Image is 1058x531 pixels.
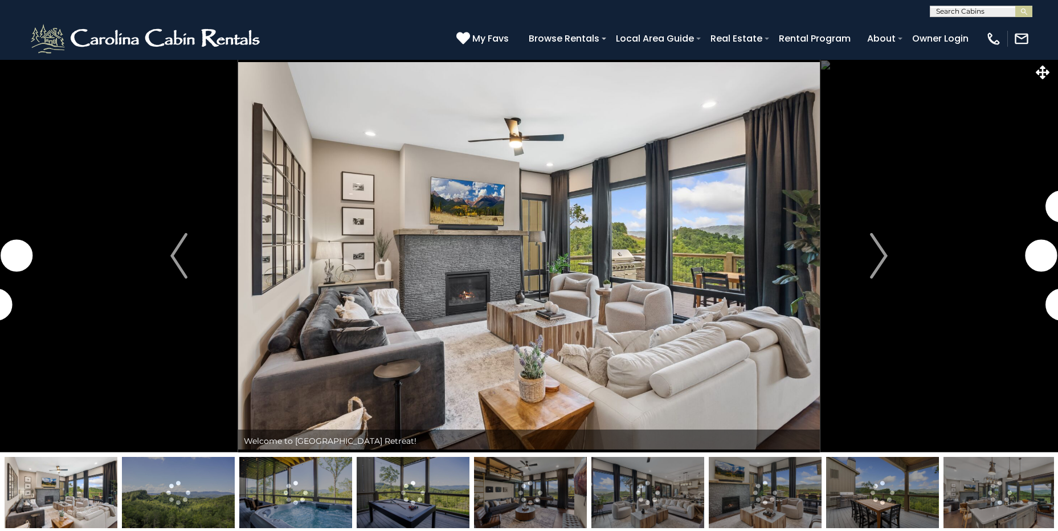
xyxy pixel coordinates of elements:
img: arrow [170,233,187,279]
img: 164924610 [357,457,469,528]
img: 164745676 [826,457,939,528]
img: 164745638 [5,457,117,528]
img: 164745646 [943,457,1056,528]
img: arrow [871,233,888,279]
a: Browse Rentals [523,28,605,48]
span: My Favs [472,31,509,46]
a: My Favs [456,31,512,46]
img: 164745666 [474,457,587,528]
button: Next [820,59,938,452]
img: 164745640 [709,457,822,528]
img: 164754156 [122,457,235,528]
img: 164745643 [591,457,704,528]
a: Owner Login [906,28,974,48]
a: Local Area Guide [610,28,700,48]
div: Welcome to [GEOGRAPHIC_DATA] Retreat! [238,430,820,452]
button: Previous [120,59,238,452]
img: 164754158 [239,457,352,528]
img: mail-regular-white.png [1014,31,1030,47]
a: About [861,28,901,48]
img: White-1-2.png [28,22,265,56]
a: Real Estate [705,28,768,48]
a: Rental Program [773,28,856,48]
img: phone-regular-white.png [986,31,1002,47]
